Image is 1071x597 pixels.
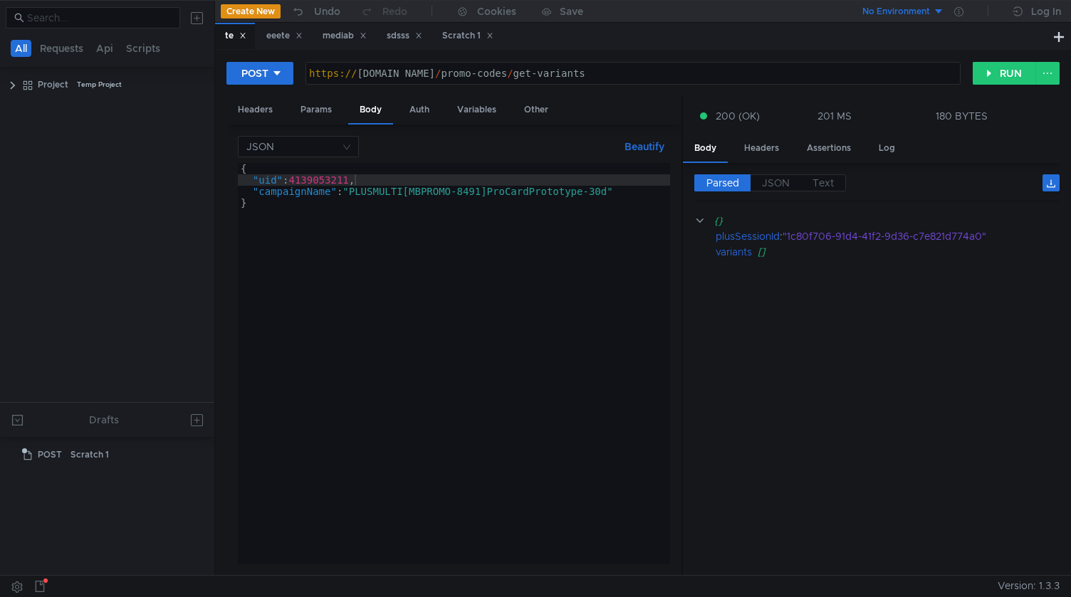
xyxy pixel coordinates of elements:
button: Beautify [619,138,670,155]
div: POST [241,65,268,81]
div: Params [289,97,343,123]
div: Save [560,6,583,16]
div: Auth [398,97,441,123]
button: Api [92,40,117,57]
div: Temp Project [77,74,122,95]
div: Body [348,97,393,125]
div: Variables [446,97,508,123]
button: POST [226,62,293,85]
div: Scratch 1 [442,28,493,43]
div: Scratch 1 [70,444,109,465]
div: "1c80f706-91d4-41f2-9d36-c7e821d774a0" [783,228,1044,244]
div: Body [683,135,728,163]
div: Project [38,74,68,95]
div: Redo [382,3,407,20]
div: Assertions [795,135,862,162]
div: variants [716,244,752,260]
div: : [716,228,1060,244]
button: RUN [973,62,1036,85]
span: Version: 1.3.3 [998,576,1060,596]
div: te [225,28,246,43]
span: Text [813,176,834,189]
div: Undo [314,3,340,20]
div: Headers [226,97,284,123]
button: Scripts [122,40,164,57]
span: JSON [762,176,790,189]
div: plusSessionId [716,228,780,244]
div: Other [513,97,560,123]
div: Cookies [477,3,516,20]
div: {} [714,213,1040,228]
button: Requests [36,40,88,57]
button: Undo [281,1,350,22]
div: 180 BYTES [936,110,988,122]
span: POST [38,444,62,465]
button: Redo [350,1,417,22]
input: Search... [27,10,172,26]
span: 200 (OK) [716,108,760,124]
span: Parsed [706,176,739,189]
div: Log [867,135,907,162]
div: 201 MS [817,110,852,122]
div: No Environment [862,5,930,19]
button: Create New [221,4,281,19]
div: Headers [733,135,790,162]
button: All [11,40,31,57]
div: Log In [1031,3,1061,20]
div: eeete [266,28,303,43]
div: Drafts [89,411,119,428]
div: sdsss [387,28,422,43]
div: mediab [323,28,367,43]
div: [] [758,244,1043,260]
